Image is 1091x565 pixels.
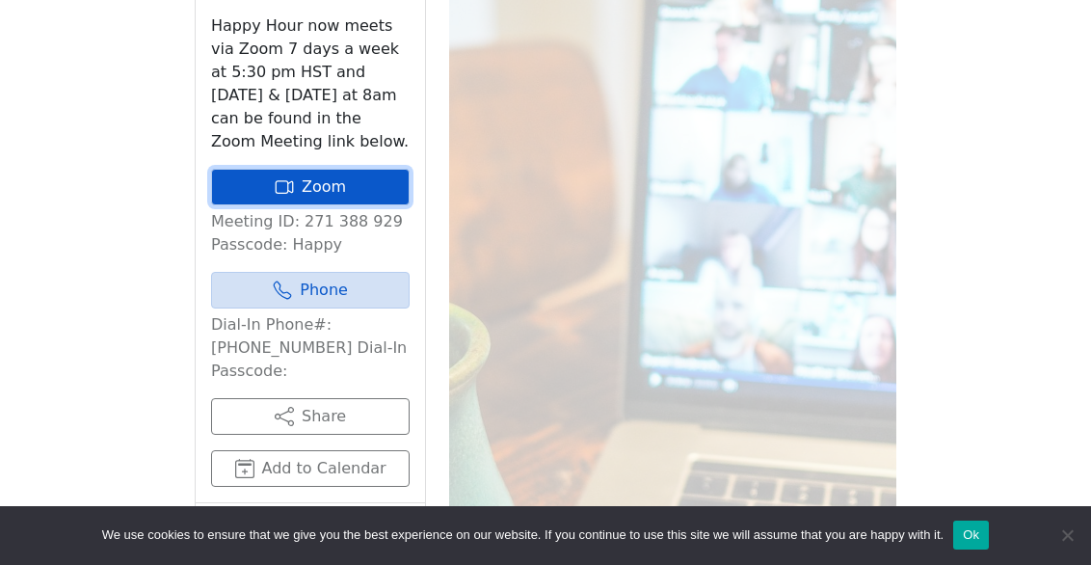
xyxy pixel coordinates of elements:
a: Phone [211,272,410,309]
a: Zoom [211,169,410,205]
span: No [1057,525,1077,545]
p: Meeting ID: 271 388 929 Passcode: Happy [211,210,410,256]
button: Ok [953,521,989,550]
p: Happy Hour now meets via Zoom 7 days a week at 5:30 pm HST and [DATE] & [DATE] at 8am can be foun... [211,14,410,153]
p: Dial-In Phone#: [PHONE_NUMBER] Dial-In Passcode: [211,313,410,383]
button: Share [211,398,410,435]
span: We use cookies to ensure that we give you the best experience on our website. If you continue to ... [102,525,944,545]
button: Add to Calendar [211,450,410,487]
